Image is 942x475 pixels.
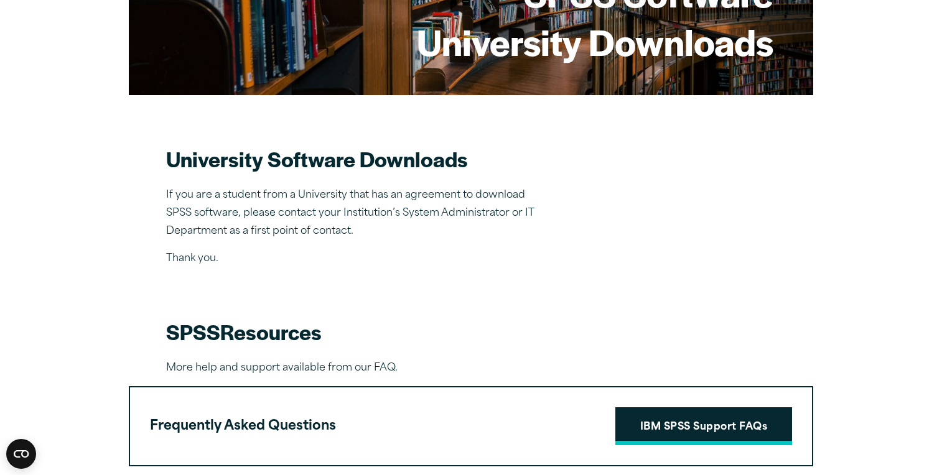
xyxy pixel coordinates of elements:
[220,316,322,346] strong: Resources
[150,415,336,438] h3: Frequently Asked Questions
[166,359,776,377] p: More help and support available from our FAQ.
[6,439,36,469] button: Open CMP widget
[166,318,776,346] h2: SPSS
[166,144,468,173] strong: University Software Downloads
[166,250,539,268] p: Thank you.
[615,407,792,446] a: IBM SPSS Support FAQs
[166,187,539,240] p: If you are a student from a University that has an agreement to download SPSS software, please co...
